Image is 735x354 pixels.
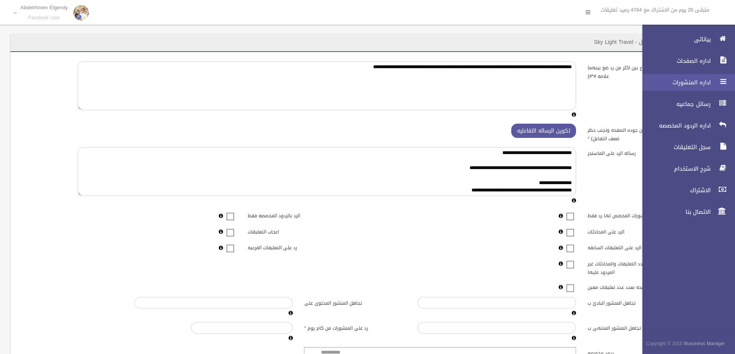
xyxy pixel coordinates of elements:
a: الاشتراك [636,182,735,199]
label: تجاهل المنشور المحتوى على [299,297,412,308]
span: الاتصال بنا [636,208,713,216]
label: الرد على المحادثات [582,225,695,236]
label: اعجاب التعليقات [242,225,355,236]
span: اداره المنشورات [636,79,713,86]
label: تجاهل المنشور البادئ ب [582,297,695,308]
label: ارسال تقرير يومى بعدد التعليقات والمحادثات غير المردود عليها [582,257,695,277]
small: Facebook User [20,15,68,21]
label: تجاهل المنشور المنتهى ب [582,322,695,333]
label: الرد على التعليق (للتنوع بين اكثر من رد ضع بينهما علامه #*#) [582,61,695,81]
a: سجل التعليقات [636,139,735,156]
p: Abdelrhmen Elgendy [20,5,68,10]
label: رساله v (افضل لتحسين جوده الصفحه وتجنب حظر ضعف التفاعل) [582,124,695,143]
button: تكوين الرساله التفاعليه [511,124,576,138]
span: شرح الاستخدام [636,165,713,173]
span: اداره الردود المخصصه [636,122,713,129]
strong: Bussiness Manager [684,339,725,348]
a: شرح الاستخدام [636,160,735,177]
span: بياناتى [636,35,713,43]
span: رسائل جماعيه [636,100,713,108]
span: سجل التعليقات [636,143,713,151]
label: الرد على المنشورات المخصص لها رد فقط [582,210,695,220]
span: اداره الصفحات [636,57,713,65]
label: الرد بالردود المخصصه فقط [242,210,355,220]
label: الرد على التعليقات السابقه [582,242,695,252]
span: الاشتراك [636,186,713,194]
a: بياناتى [636,31,735,48]
a: اداره الردود المخصصه [636,117,735,134]
label: رد على المنشورات من كام يوم [299,322,412,333]
span: Copyright © 2015 [646,339,683,348]
header: اداره الصفحات / تعديل - Sky Light Travel [585,35,700,50]
a: اداره المنشورات [636,74,735,91]
a: رسائل جماعيه [636,96,735,112]
label: ايقاف تفعيل الصفحه بعدد عدد تعليقات معين [582,281,695,292]
label: رساله الرد على الماسنجر [582,147,695,158]
a: اداره الصفحات [636,52,735,69]
label: رد على التعليقات الفرعيه [242,242,355,252]
a: الاتصال بنا [636,203,735,220]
